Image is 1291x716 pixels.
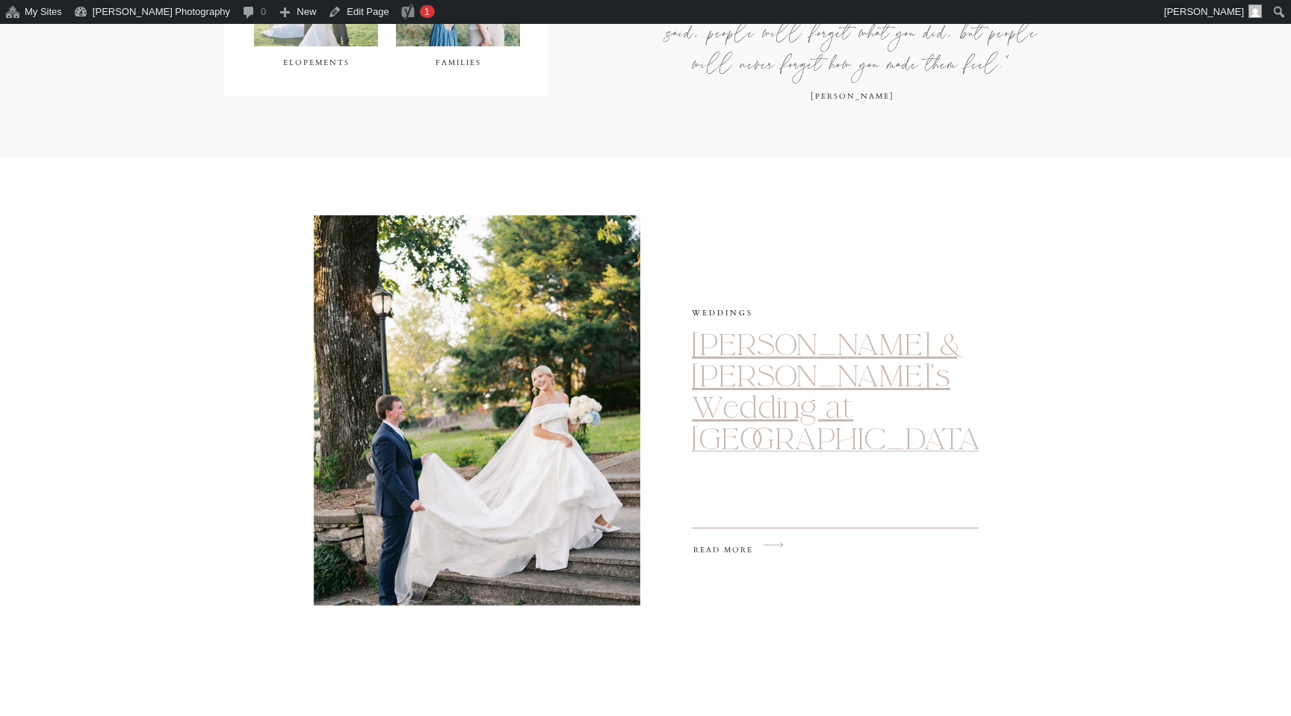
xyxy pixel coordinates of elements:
[1164,6,1244,17] span: [PERSON_NAME]
[262,56,371,77] a: elopements
[692,308,753,318] a: Weddings
[693,543,790,564] a: read more
[785,90,920,105] h3: [PERSON_NAME]
[404,56,513,77] a: families
[692,326,987,490] a: [PERSON_NAME] & [PERSON_NAME]’s Wedding at [GEOGRAPHIC_DATA] on the Mountain
[424,6,430,17] span: 1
